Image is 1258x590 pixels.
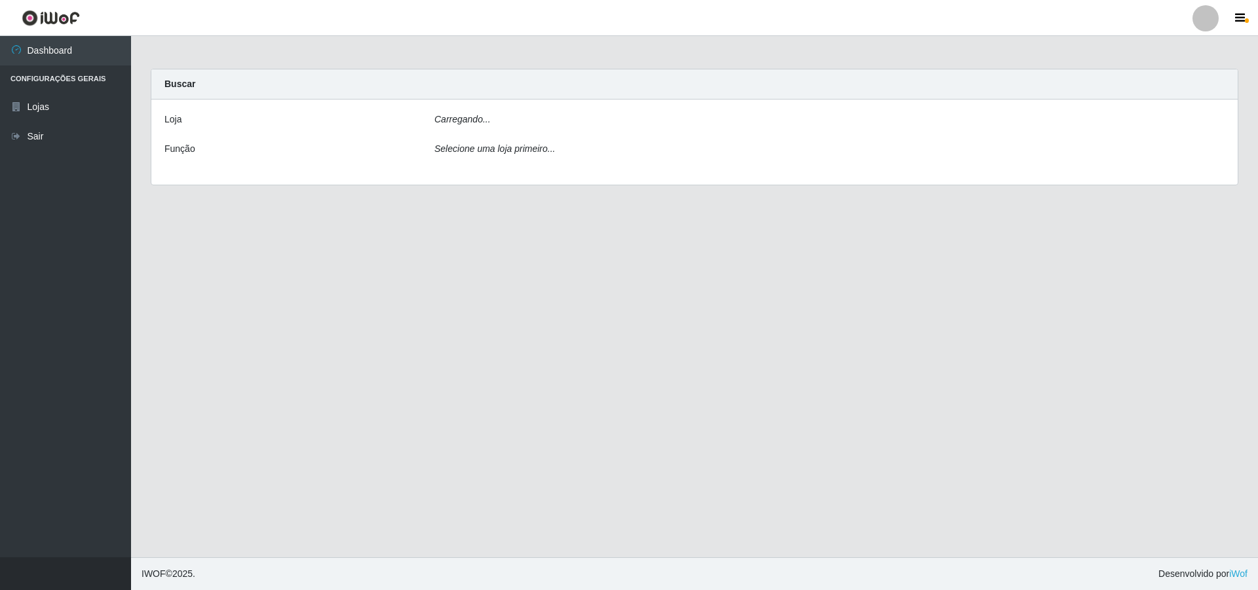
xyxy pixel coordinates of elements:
[434,114,491,124] i: Carregando...
[164,142,195,156] label: Função
[164,79,195,89] strong: Buscar
[22,10,80,26] img: CoreUI Logo
[142,567,195,581] span: © 2025 .
[142,568,166,579] span: IWOF
[164,113,181,126] label: Loja
[1229,568,1248,579] a: iWof
[1158,567,1248,581] span: Desenvolvido por
[434,143,555,154] i: Selecione uma loja primeiro...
